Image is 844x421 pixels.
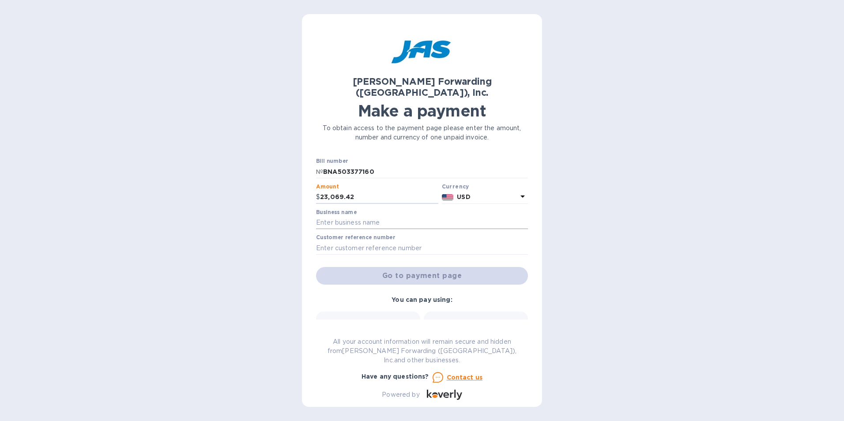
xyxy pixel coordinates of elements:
[316,159,348,164] label: Bill number
[323,165,528,178] input: Enter bill number
[362,373,429,380] b: Have any questions?
[316,192,320,202] p: $
[316,210,357,215] label: Business name
[316,241,528,255] input: Enter customer reference number
[447,374,483,381] u: Contact us
[382,390,419,399] p: Powered by
[442,183,469,190] b: Currency
[442,194,454,200] img: USD
[316,216,528,229] input: Enter business name
[316,101,528,120] h1: Make a payment
[353,76,492,98] b: [PERSON_NAME] Forwarding ([GEOGRAPHIC_DATA]), Inc.
[316,167,323,177] p: №
[457,193,470,200] b: USD
[392,296,452,303] b: You can pay using:
[316,184,339,189] label: Amount
[316,235,395,241] label: Customer reference number
[316,337,528,365] p: All your account information will remain secure and hidden from [PERSON_NAME] Forwarding ([GEOGRA...
[316,124,528,142] p: To obtain access to the payment page please enter the amount, number and currency of one unpaid i...
[320,191,438,204] input: 0.00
